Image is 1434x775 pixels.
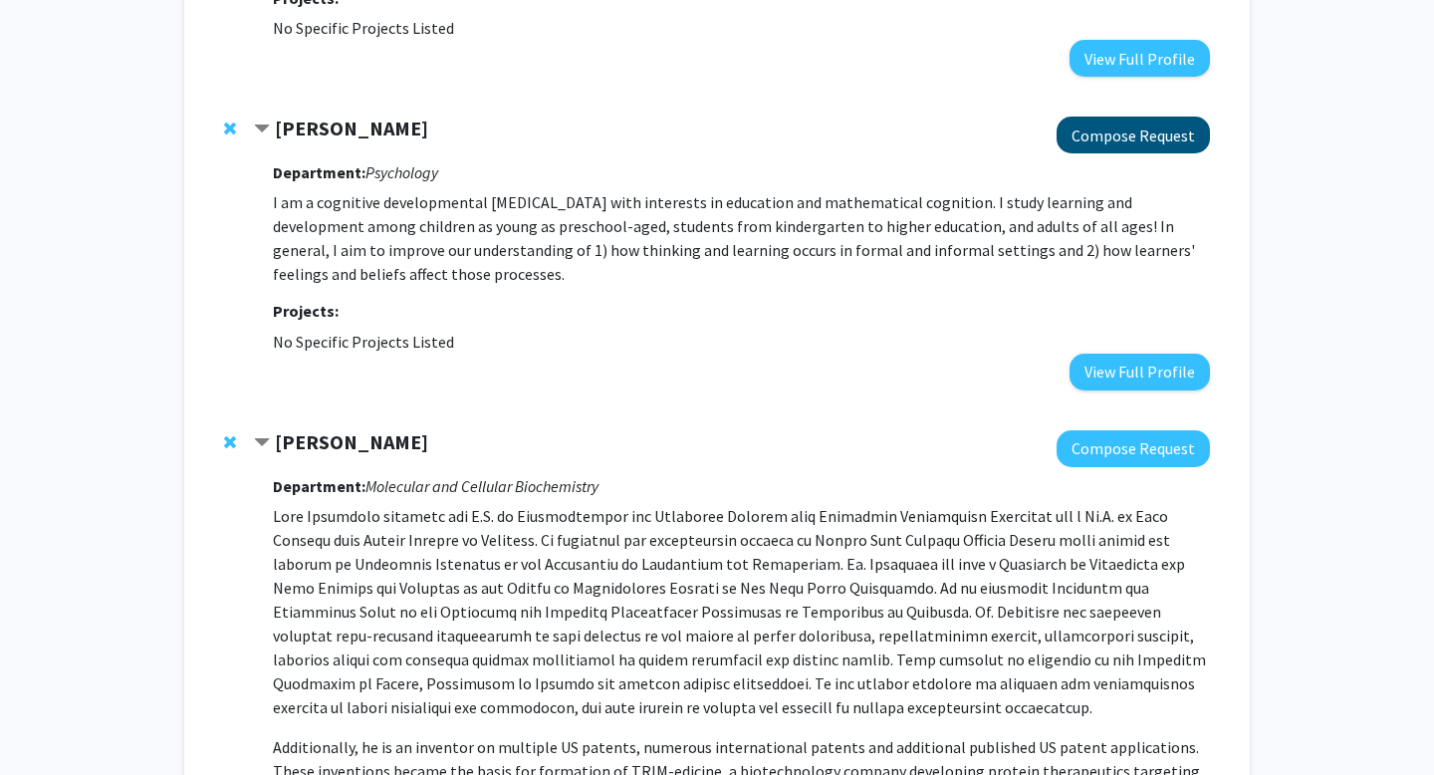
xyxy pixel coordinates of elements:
[273,190,1210,286] p: I am a cognitive developmental [MEDICAL_DATA] with interests in education and mathematical cognit...
[273,476,365,496] strong: Department:
[365,162,438,182] i: Psychology
[224,434,236,450] span: Remove Noah Weisleder from bookmarks
[273,504,1210,719] p: Lore Ipsumdolo sitametc adi E.S. do Eiusmodtempor inc Utlaboree Dolorem aliq Enimadmin Veniamquis...
[15,685,85,760] iframe: Chat
[1057,430,1210,467] button: Compose Request to Noah Weisleder
[275,429,428,454] strong: [PERSON_NAME]
[1070,354,1210,390] button: View Full Profile
[273,18,454,38] span: No Specific Projects Listed
[275,116,428,140] strong: [PERSON_NAME]
[273,301,339,321] strong: Projects:
[1070,40,1210,77] button: View Full Profile
[1057,117,1210,153] button: Compose Request to Pooja Sidney
[273,162,365,182] strong: Department:
[365,476,598,496] i: Molecular and Cellular Biochemistry
[254,435,270,451] span: Contract Noah Weisleder Bookmark
[224,121,236,136] span: Remove Pooja Sidney from bookmarks
[273,332,454,352] span: No Specific Projects Listed
[254,122,270,137] span: Contract Pooja Sidney Bookmark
